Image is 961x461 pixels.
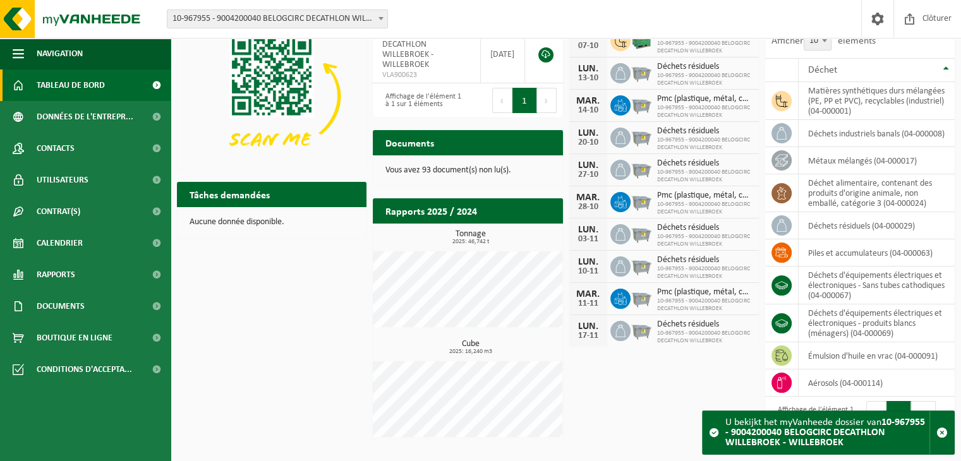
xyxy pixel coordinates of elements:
[576,138,601,147] div: 20-10
[631,222,652,244] img: WB-2500-GAL-GY-01
[771,36,876,46] label: Afficher éléments
[37,133,75,164] span: Contacts
[657,159,752,169] span: Déchets résiduels
[576,321,601,332] div: LUN.
[657,297,752,313] span: 10-967955 - 9004200040 BELOGCIRC DECATHLON WILLEBROEK
[657,191,752,201] span: Pmc (plastique, métal, carton boisson) (industriel)
[725,411,929,454] div: U bekijkt het myVanheede dossier van
[657,62,752,72] span: Déchets résiduels
[771,400,854,453] div: Affichage de l'élément 1 à 10 sur 22 éléments
[808,65,837,75] span: Déchet
[379,230,562,245] h3: Tonnage
[379,87,461,114] div: Affichage de l'élément 1 à 1 sur 1 éléments
[657,265,752,280] span: 10-967955 - 9004200040 BELOGCIRC DECATHLON WILLEBROEK
[177,25,366,167] img: Download de VHEPlus App
[167,10,387,28] span: 10-967955 - 9004200040 BELOGCIRC DECATHLON WILLEBROEK - WILLEBROEK
[631,158,652,179] img: WB-2500-GAL-GY-01
[804,32,831,50] span: 10
[576,193,601,203] div: MAR.
[37,290,85,322] span: Documents
[492,88,512,113] button: Previous
[481,25,526,83] td: [DATE]
[631,29,652,51] img: PB-HB-1400-HPE-GN-01
[379,340,562,355] h3: Cube
[631,93,652,115] img: WB-2500-GAL-GY-01
[657,320,752,330] span: Déchets résiduels
[576,42,601,51] div: 07-10
[37,322,112,354] span: Boutique en ligne
[576,257,601,267] div: LUN.
[37,38,83,69] span: Navigation
[37,259,75,290] span: Rapports
[37,101,133,133] span: Données de l'entrepr...
[725,417,925,448] strong: 10-967955 - 9004200040 BELOGCIRC DECATHLON WILLEBROEK - WILLEBROEK
[657,126,752,136] span: Déchets résiduels
[657,330,752,345] span: 10-967955 - 9004200040 BELOGCIRC DECATHLON WILLEBROEK
[576,106,601,115] div: 14-10
[177,182,282,207] h2: Tâches demandées
[382,30,469,69] span: 9004200040 BELOGCIRC DECATHLON WILLEBROEK - WILLEBROEK
[657,223,752,233] span: Déchets résiduels
[576,203,601,212] div: 28-10
[167,9,388,28] span: 10-967955 - 9004200040 BELOGCIRC DECATHLON WILLEBROEK - WILLEBROEK
[657,136,752,152] span: 10-967955 - 9004200040 BELOGCIRC DECATHLON WILLEBROEK
[657,94,752,104] span: Pmc (plastique, métal, carton boisson) (industriel)
[799,239,955,266] td: Piles et accumulateurs (04-000063)
[799,120,955,147] td: déchets industriels banals (04-000008)
[799,369,955,397] td: aérosols (04-000114)
[631,287,652,308] img: WB-2500-GAL-GY-01
[866,401,886,426] button: Previous
[886,401,911,426] button: 1
[576,74,601,83] div: 13-10
[37,69,105,101] span: Tableau de bord
[576,235,601,244] div: 03-11
[657,169,752,184] span: 10-967955 - 9004200040 BELOGCIRC DECATHLON WILLEBROEK
[657,255,752,265] span: Déchets résiduels
[576,225,601,235] div: LUN.
[631,254,652,276] img: WB-2500-GAL-GY-01
[657,287,752,297] span: Pmc (plastique, métal, carton boisson) (industriel)
[373,130,447,155] h2: Documents
[37,354,132,385] span: Conditions d'accepta...
[379,349,562,355] span: 2025: 16,240 m3
[657,104,752,119] span: 10-967955 - 9004200040 BELOGCIRC DECATHLON WILLEBROEK
[576,299,601,308] div: 11-11
[576,171,601,179] div: 27-10
[631,61,652,83] img: WB-2500-GAL-GY-01
[657,40,752,55] span: 10-967955 - 9004200040 BELOGCIRC DECATHLON WILLEBROEK
[576,96,601,106] div: MAR.
[512,88,537,113] button: 1
[799,174,955,212] td: déchet alimentaire, contenant des produits d'origine animale, non emballé, catégorie 3 (04-000024)
[657,72,752,87] span: 10-967955 - 9004200040 BELOGCIRC DECATHLON WILLEBROEK
[382,70,470,80] span: VLA900623
[385,166,550,175] p: Vous avez 93 document(s) non lu(s).
[373,198,490,223] h2: Rapports 2025 / 2024
[537,88,557,113] button: Next
[37,164,88,196] span: Utilisateurs
[576,267,601,276] div: 10-11
[804,32,831,51] span: 10
[379,239,562,245] span: 2025: 46,742 t
[799,266,955,304] td: déchets d'équipements électriques et électroniques - Sans tubes cathodiques (04-000067)
[576,332,601,340] div: 17-11
[37,196,80,227] span: Contrat(s)
[631,190,652,212] img: WB-2500-GAL-GY-01
[799,304,955,342] td: déchets d'équipements électriques et électroniques - produits blancs (ménagers) (04-000069)
[576,289,601,299] div: MAR.
[799,342,955,369] td: émulsion d'huile en vrac (04-000091)
[453,223,562,248] a: Consulter les rapports
[911,401,936,426] button: 2
[576,160,601,171] div: LUN.
[657,201,752,216] span: 10-967955 - 9004200040 BELOGCIRC DECATHLON WILLEBROEK
[190,218,354,227] p: Aucune donnée disponible.
[631,319,652,340] img: WB-2500-GAL-GY-01
[631,126,652,147] img: WB-2500-GAL-GY-01
[37,227,83,259] span: Calendrier
[657,233,752,248] span: 10-967955 - 9004200040 BELOGCIRC DECATHLON WILLEBROEK
[799,212,955,239] td: déchets résiduels (04-000029)
[576,64,601,74] div: LUN.
[576,128,601,138] div: LUN.
[799,147,955,174] td: métaux mélangés (04-000017)
[799,82,955,120] td: matières synthétiques durs mélangées (PE, PP et PVC), recyclables (industriel) (04-000001)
